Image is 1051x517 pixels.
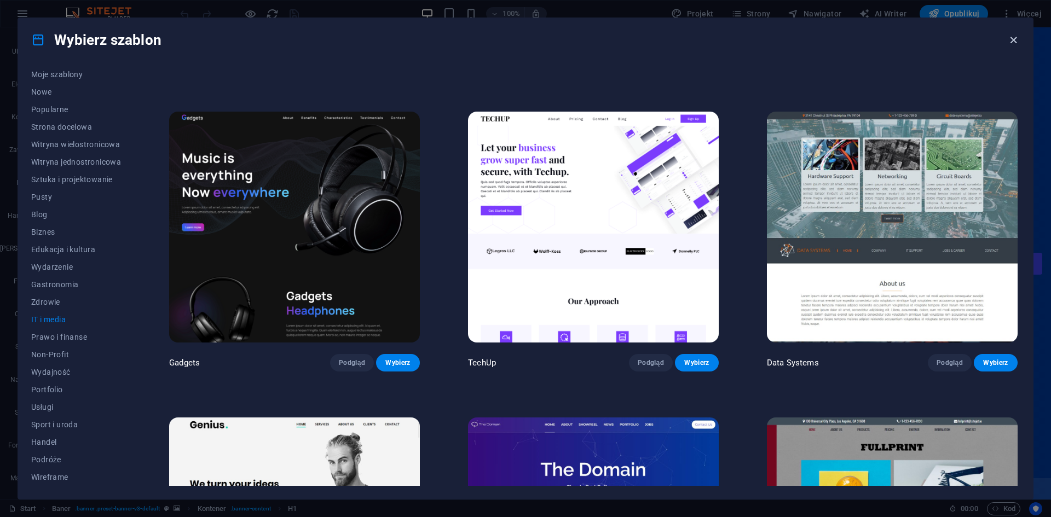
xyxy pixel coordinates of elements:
[31,416,121,433] button: Sport i uroda
[31,433,121,451] button: Handel
[31,473,121,481] span: Wireframe
[31,468,121,486] button: Wireframe
[31,83,121,101] button: Nowe
[31,276,121,293] button: Gastronomia
[767,112,1018,342] img: Data Systems
[31,368,121,376] span: Wydajność
[31,245,121,254] span: Edukacja i kultura
[169,357,200,368] p: Gadgets
[937,358,963,367] span: Podgląd
[31,263,121,271] span: Wydarzenie
[31,210,121,219] span: Blog
[31,398,121,416] button: Usługi
[31,136,121,153] button: Witryna wielostronicowa
[31,403,121,411] span: Usługi
[31,381,121,398] button: Portfolio
[330,354,374,371] button: Podgląd
[31,280,121,289] span: Gastronomia
[928,354,972,371] button: Podgląd
[169,112,420,342] img: Gadgets
[31,223,121,241] button: Biznes
[31,385,121,394] span: Portfolio
[31,451,121,468] button: Podróże
[31,193,121,201] span: Pusty
[31,258,121,276] button: Wydarzenie
[31,153,121,171] button: Witryna jednostronicowa
[31,123,121,131] span: Strona docelowa
[684,358,710,367] span: Wybierz
[767,357,819,368] p: Data Systems
[31,88,121,96] span: Nowe
[31,315,121,324] span: IT i media
[31,66,121,83] button: Moje szablony
[31,328,121,346] button: Prawo i finanse
[31,101,121,118] button: Popularne
[31,455,121,464] span: Podróże
[31,293,121,311] button: Zdrowie
[31,363,121,381] button: Wydajność
[376,354,420,371] button: Wybierz
[983,358,1009,367] span: Wybierz
[31,140,121,149] span: Witryna wielostronicowa
[974,354,1018,371] button: Wybierz
[31,346,121,363] button: Non-Profit
[31,188,121,206] button: Pusty
[31,175,121,184] span: Sztuka i projektowanie
[31,171,121,188] button: Sztuka i projektowanie
[31,420,121,429] span: Sport i uroda
[339,358,365,367] span: Podgląd
[385,358,411,367] span: Wybierz
[31,333,121,341] span: Prawo i finanse
[31,31,161,49] h4: Wybierz szablon
[31,70,121,79] span: Moje szablony
[31,228,121,236] span: Biznes
[31,241,121,258] button: Edukacja i kultura
[31,118,121,136] button: Strona docelowa
[675,354,719,371] button: Wybierz
[31,311,121,328] button: IT i media
[31,158,121,166] span: Witryna jednostronicowa
[468,112,719,342] img: TechUp
[31,105,121,114] span: Popularne
[31,206,121,223] button: Blog
[31,350,121,359] span: Non-Profit
[638,358,664,367] span: Podgląd
[31,298,121,306] span: Zdrowie
[629,354,673,371] button: Podgląd
[468,357,496,368] p: TechUp
[31,438,121,446] span: Handel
